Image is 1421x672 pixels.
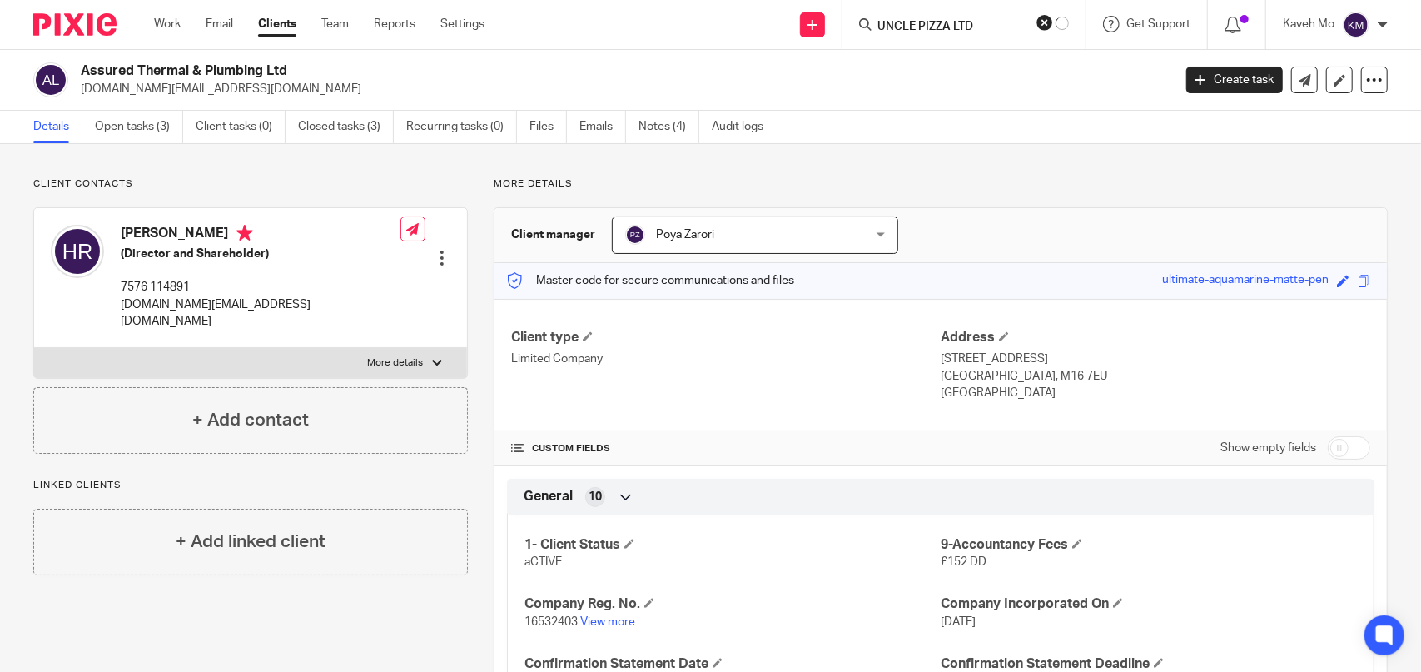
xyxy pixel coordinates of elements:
h4: [PERSON_NAME] [121,225,400,246]
label: Show empty fields [1220,440,1316,456]
a: Recurring tasks (0) [406,111,517,143]
h4: CUSTOM FIELDS [511,442,941,455]
h4: Address [941,329,1370,346]
span: £152 DD [941,556,986,568]
h4: 9-Accountancy Fees [941,536,1357,554]
h4: Client type [511,329,941,346]
img: svg%3E [1343,12,1369,38]
span: General [524,488,573,505]
input: Search [876,20,1026,35]
img: Pixie [33,13,117,36]
h4: + Add contact [192,407,309,433]
p: [GEOGRAPHIC_DATA], M16 7EU [941,368,1370,385]
a: Settings [440,16,484,32]
button: Clear [1036,14,1053,31]
a: Create task [1186,67,1283,93]
a: Audit logs [712,111,776,143]
span: 16532403 [524,616,578,628]
h4: Company Reg. No. [524,595,941,613]
span: 10 [589,489,602,505]
h4: Company Incorporated On [941,595,1357,613]
p: [DOMAIN_NAME][EMAIL_ADDRESS][DOMAIN_NAME] [121,296,400,331]
img: svg%3E [33,62,68,97]
h4: 1- Client Status [524,536,941,554]
p: More details [368,356,424,370]
p: [GEOGRAPHIC_DATA] [941,385,1370,401]
a: Notes (4) [638,111,699,143]
a: Files [529,111,567,143]
span: [DATE] [941,616,976,628]
span: Poya Zarori [656,229,714,241]
p: 7576 114891 [121,279,400,296]
a: Reports [374,16,415,32]
i: Primary [236,225,253,241]
a: Emails [579,111,626,143]
h3: Client manager [511,226,595,243]
h5: (Director and Shareholder) [121,246,400,262]
span: Get Support [1126,18,1190,30]
img: svg%3E [625,225,645,245]
p: Client contacts [33,177,468,191]
a: View more [580,616,635,628]
img: svg%3E [51,225,104,278]
a: Email [206,16,233,32]
p: Limited Company [511,351,941,367]
a: Clients [258,16,296,32]
a: Client tasks (0) [196,111,286,143]
a: Details [33,111,82,143]
a: Team [321,16,349,32]
span: aCTIVE [524,556,562,568]
svg: Results are loading [1056,17,1069,30]
p: [DOMAIN_NAME][EMAIL_ADDRESS][DOMAIN_NAME] [81,81,1161,97]
p: Kaveh Mo [1283,16,1334,32]
p: Linked clients [33,479,468,492]
div: ultimate-aquamarine-matte-pen [1162,271,1329,291]
p: Master code for secure communications and files [507,272,794,289]
a: Open tasks (3) [95,111,183,143]
a: Closed tasks (3) [298,111,394,143]
p: More details [494,177,1388,191]
p: [STREET_ADDRESS] [941,351,1370,367]
h2: Assured Thermal & Plumbing Ltd [81,62,945,80]
a: Work [154,16,181,32]
h4: + Add linked client [176,529,325,555]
